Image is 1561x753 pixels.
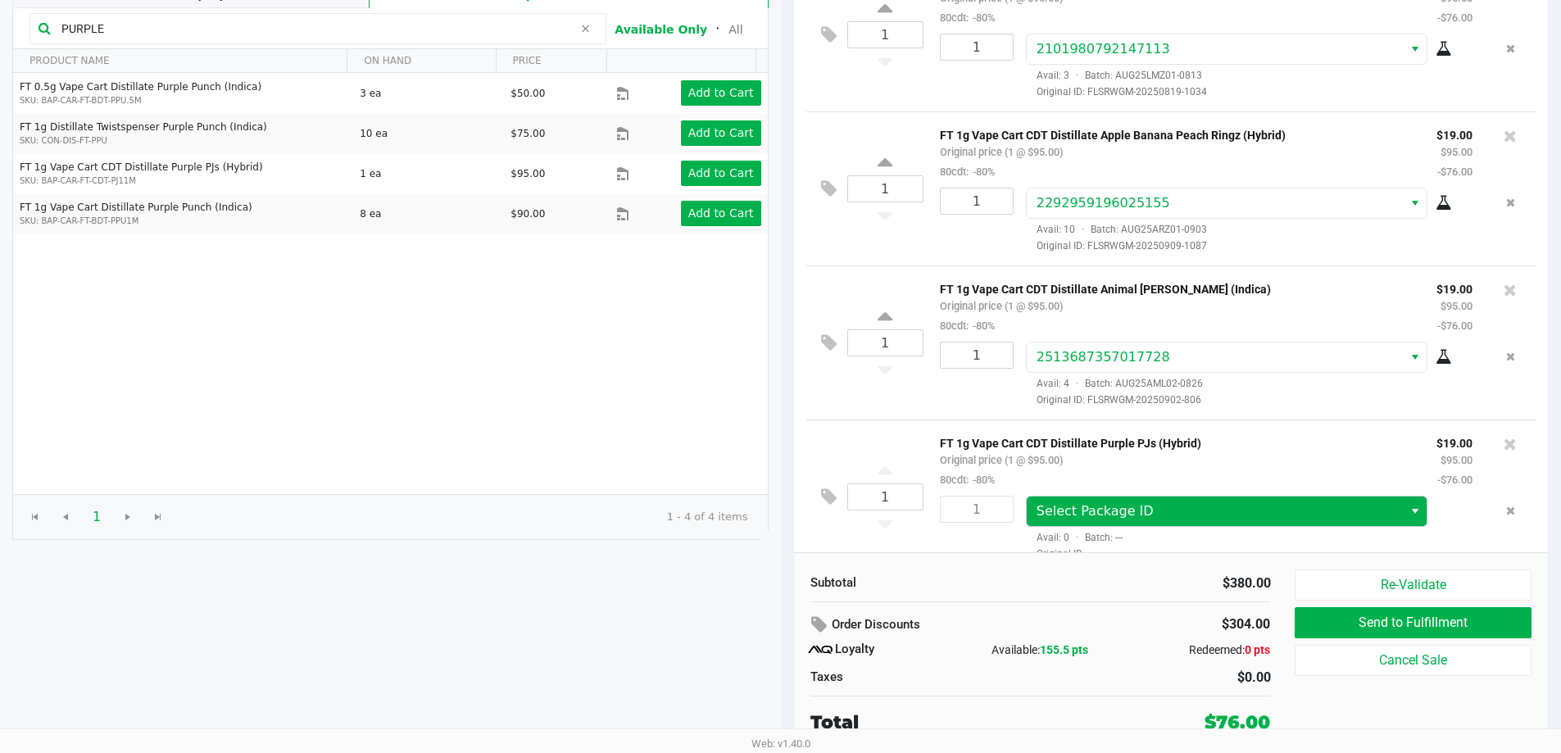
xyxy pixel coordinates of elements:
div: Loyalty [810,640,964,660]
p: SKU: BAP-CAR-FT-BDT-PPU1M [20,215,346,227]
button: Re-Validate [1295,569,1531,601]
span: Go to the last page [143,501,174,533]
small: Original price (1 @ $95.00) [940,146,1063,158]
span: $90.00 [511,208,545,220]
button: Add to Cart [681,80,761,106]
app-button-loader: Add to Cart [688,206,754,220]
span: Go to the previous page [50,501,81,533]
span: 2513687357017728 [1037,349,1170,365]
span: Select Package ID [1037,503,1154,519]
div: Taxes [810,668,1028,687]
span: Avail: 3 Batch: AUG25LMZ01-0813 [1026,70,1202,81]
span: Go to the last page [152,510,165,524]
td: 3 ea [352,73,503,113]
app-button-loader: Add to Cart [688,126,754,139]
td: 1 ea [352,153,503,193]
small: -$76.00 [1437,11,1473,24]
span: Go to the next page [112,501,143,533]
span: Original ID: FLSRWGM-20250909-1087 [1026,238,1473,253]
button: Select [1403,188,1427,218]
span: $75.00 [511,128,545,139]
span: -80% [969,11,995,24]
div: Subtotal [810,574,1028,592]
button: Add to Cart [681,201,761,226]
span: · [1069,532,1085,543]
button: Add to Cart [681,161,761,186]
div: Order Discounts [810,610,1109,640]
small: -$76.00 [1437,474,1473,486]
small: -$76.00 [1437,166,1473,178]
span: · [1075,224,1091,235]
kendo-pager-info: 1 - 4 of 4 items [187,509,748,525]
button: Select [1403,497,1427,526]
small: $95.00 [1441,146,1473,158]
span: -80% [969,474,995,486]
span: Original ID: [1026,547,1473,561]
span: · [1069,378,1085,389]
span: Web: v1.40.0 [751,737,810,750]
p: FT 1g Vape Cart CDT Distillate Animal [PERSON_NAME] (Indica) [940,279,1412,296]
div: Data table [13,49,768,494]
th: ON HAND [347,49,495,73]
span: Avail: 10 Batch: AUG25ARZ01-0903 [1026,224,1207,235]
small: 80cdt: [940,166,995,178]
button: Remove the package from the orderLine [1500,496,1522,526]
p: SKU: BAP-CAR-FT-BDT-PPU.5M [20,94,346,107]
span: Go to the first page [29,510,42,524]
small: $95.00 [1441,300,1473,312]
div: $304.00 [1133,610,1270,638]
small: 80cdt: [940,474,995,486]
span: 2292959196025155 [1037,195,1170,211]
td: 10 ea [352,113,503,153]
app-button-loader: Add to Cart [688,166,754,179]
div: $380.00 [1053,574,1271,593]
p: $19.00 [1436,279,1473,296]
th: PRODUCT NAME [13,49,347,73]
span: Go to the next page [121,510,134,524]
span: Go to the previous page [59,510,72,524]
button: Send to Fulfillment [1295,607,1531,638]
p: SKU: CON-DIS-FT-PPU [20,134,346,147]
span: Original ID: FLSRWGM-20250819-1034 [1026,84,1473,99]
button: Select [1403,34,1427,64]
td: FT 1g Distillate Twistspenser Purple Punch (Indica) [13,113,352,153]
span: -80% [969,166,995,178]
td: 8 ea [352,193,503,234]
span: $95.00 [511,168,545,179]
p: FT 1g Vape Cart CDT Distillate Apple Banana Peach Ringz (Hybrid) [940,125,1412,142]
span: Avail: 0 Batch: --- [1026,532,1123,543]
button: Select [1403,342,1427,372]
span: ᛫ [707,21,728,37]
div: $0.00 [1053,668,1271,687]
span: -80% [969,320,995,332]
span: Page 1 [81,501,112,533]
input: Scan or Search Products to Begin [55,16,573,41]
span: Avail: 4 Batch: AUG25AML02-0826 [1026,378,1203,389]
span: 2101980792147113 [1037,41,1170,57]
p: SKU: BAP-CAR-FT-CDT-PJ11M [20,175,346,187]
small: $95.00 [1441,454,1473,466]
button: Cancel Sale [1295,645,1531,676]
td: FT 1g Vape Cart Distillate Purple Punch (Indica) [13,193,352,234]
div: Total [810,709,1101,736]
th: PRICE [496,49,607,73]
small: 80cdt: [940,11,995,24]
span: Go to the first page [20,501,51,533]
span: 0 pts [1245,643,1270,656]
div: Available: [964,642,1117,659]
span: $50.00 [511,88,545,99]
small: Original price (1 @ $95.00) [940,300,1063,312]
small: -$76.00 [1437,320,1473,332]
td: FT 0.5g Vape Cart Distillate Purple Punch (Indica) [13,73,352,113]
small: Original price (1 @ $95.00) [940,454,1063,466]
p: FT 1g Vape Cart CDT Distillate Purple PJs (Hybrid) [940,433,1412,450]
button: Remove the package from the orderLine [1500,34,1522,64]
p: $19.00 [1436,433,1473,450]
p: $19.00 [1436,125,1473,142]
div: $76.00 [1205,709,1270,736]
button: Remove the package from the orderLine [1500,342,1522,372]
span: · [1069,70,1085,81]
button: Remove the package from the orderLine [1500,188,1522,218]
div: Redeemed: [1117,642,1270,659]
button: All [728,21,742,39]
